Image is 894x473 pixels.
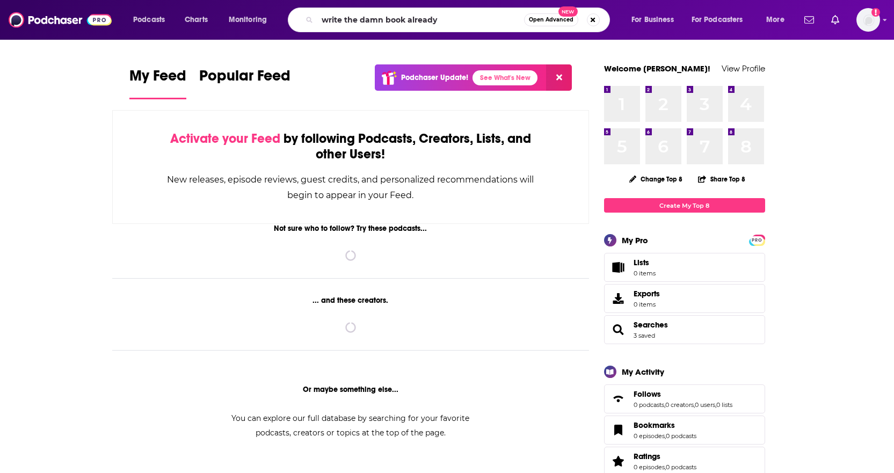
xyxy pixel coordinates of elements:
[634,420,675,430] span: Bookmarks
[665,463,666,471] span: ,
[112,224,590,233] div: Not sure who to follow? Try these podcasts...
[529,17,573,23] span: Open Advanced
[634,452,696,461] a: Ratings
[634,270,656,277] span: 0 items
[604,315,765,344] span: Searches
[624,11,687,28] button: open menu
[166,131,535,162] div: by following Podcasts, Creators, Lists, and other Users!
[634,420,696,430] a: Bookmarks
[622,367,664,377] div: My Activity
[722,63,765,74] a: View Profile
[199,67,290,91] span: Popular Feed
[623,172,689,186] button: Change Top 8
[634,289,660,299] span: Exports
[665,432,666,440] span: ,
[695,401,715,409] a: 0 users
[129,67,186,99] a: My Feed
[604,253,765,282] a: Lists
[112,385,590,394] div: Or maybe something else...
[126,11,179,28] button: open menu
[871,8,880,17] svg: Add a profile image
[634,452,660,461] span: Ratings
[665,401,694,409] a: 0 creators
[634,301,660,308] span: 0 items
[604,416,765,445] span: Bookmarks
[634,432,665,440] a: 0 episodes
[664,401,665,409] span: ,
[856,8,880,32] span: Logged in as lilifeinberg
[608,391,629,406] a: Follows
[608,454,629,469] a: Ratings
[634,463,665,471] a: 0 episodes
[634,320,668,330] a: Searches
[666,463,696,471] a: 0 podcasts
[697,169,746,190] button: Share Top 8
[608,291,629,306] span: Exports
[634,258,656,267] span: Lists
[608,260,629,275] span: Lists
[766,12,784,27] span: More
[751,236,764,244] a: PRO
[856,8,880,32] button: Show profile menu
[759,11,798,28] button: open menu
[9,10,112,30] img: Podchaser - Follow, Share and Rate Podcasts
[634,389,661,399] span: Follows
[298,8,620,32] div: Search podcasts, credits, & more...
[185,12,208,27] span: Charts
[692,12,743,27] span: For Podcasters
[716,401,732,409] a: 0 lists
[133,12,165,27] span: Podcasts
[856,8,880,32] img: User Profile
[229,12,267,27] span: Monitoring
[199,67,290,99] a: Popular Feed
[129,67,186,91] span: My Feed
[715,401,716,409] span: ,
[317,11,524,28] input: Search podcasts, credits, & more...
[604,198,765,213] a: Create My Top 8
[685,11,759,28] button: open menu
[634,332,655,339] a: 3 saved
[604,63,710,74] a: Welcome [PERSON_NAME]!
[608,423,629,438] a: Bookmarks
[473,70,537,85] a: See What's New
[219,411,483,440] div: You can explore our full database by searching for your favorite podcasts, creators or topics at ...
[631,12,674,27] span: For Business
[800,11,818,29] a: Show notifications dropdown
[634,389,732,399] a: Follows
[666,432,696,440] a: 0 podcasts
[608,322,629,337] a: Searches
[622,235,648,245] div: My Pro
[604,384,765,413] span: Follows
[827,11,844,29] a: Show notifications dropdown
[634,258,649,267] span: Lists
[634,401,664,409] a: 0 podcasts
[178,11,214,28] a: Charts
[221,11,281,28] button: open menu
[401,73,468,82] p: Podchaser Update!
[558,6,578,17] span: New
[694,401,695,409] span: ,
[604,284,765,313] a: Exports
[524,13,578,26] button: Open AdvancedNew
[170,130,280,147] span: Activate your Feed
[112,296,590,305] div: ... and these creators.
[166,172,535,203] div: New releases, episode reviews, guest credits, and personalized recommendations will begin to appe...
